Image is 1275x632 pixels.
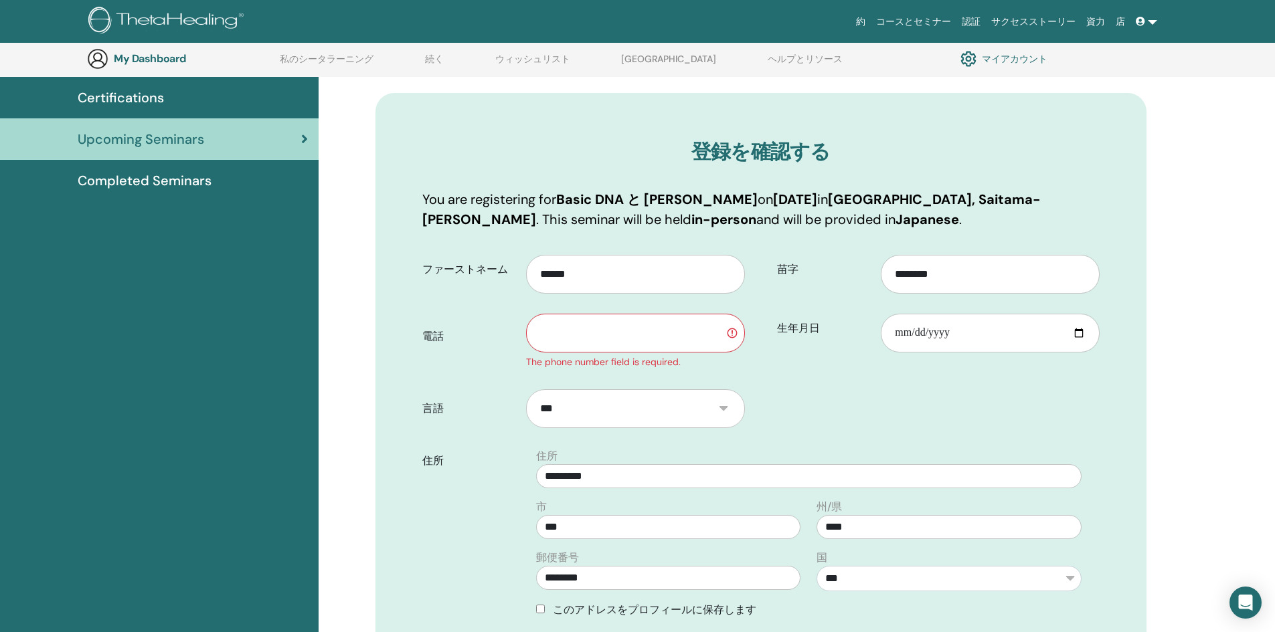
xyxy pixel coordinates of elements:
[422,189,1100,229] p: You are registering for on in . This seminar will be held and will be provided in .
[412,257,527,282] label: ファーストネーム
[78,88,164,108] span: Certifications
[536,550,579,566] label: 郵便番号
[88,7,248,37] img: logo.png
[986,9,1081,34] a: サクセスストーリー
[960,47,1047,70] a: マイアカウント
[1229,587,1262,619] div: Open Intercom Messenger
[871,9,956,34] a: コースとセミナー
[78,171,211,191] span: Completed Seminars
[553,603,756,617] span: このアドレスをプロフィールに保存します
[896,211,959,228] b: Japanese
[767,316,881,341] label: 生年月日
[956,9,986,34] a: 認証
[768,54,843,75] a: ヘルプとリソース
[536,499,547,515] label: 市
[773,191,817,208] b: [DATE]
[621,54,716,75] a: [GEOGRAPHIC_DATA]
[960,47,976,70] img: cog.svg
[412,448,529,473] label: 住所
[412,324,527,349] label: 電話
[1081,9,1110,34] a: 資力
[87,48,108,70] img: generic-user-icon.jpg
[495,54,570,75] a: ウィッシュリスト
[536,448,558,464] label: 住所
[817,550,827,566] label: 国
[1110,9,1130,34] a: 店
[78,129,204,149] span: Upcoming Seminars
[422,140,1100,164] h3: 登録を確認する
[691,211,756,228] b: in-person
[422,191,1041,228] b: [GEOGRAPHIC_DATA], Saitama-[PERSON_NAME]
[412,396,527,421] label: 言語
[425,54,444,75] a: 続く
[817,499,842,515] label: 州/県
[280,54,373,75] a: 私のシータラーニング
[851,9,871,34] a: 約
[526,355,744,369] div: The phone number field is required.
[767,257,881,282] label: 苗字
[114,52,248,65] h3: My Dashboard
[556,191,758,208] b: Basic DNA と [PERSON_NAME]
